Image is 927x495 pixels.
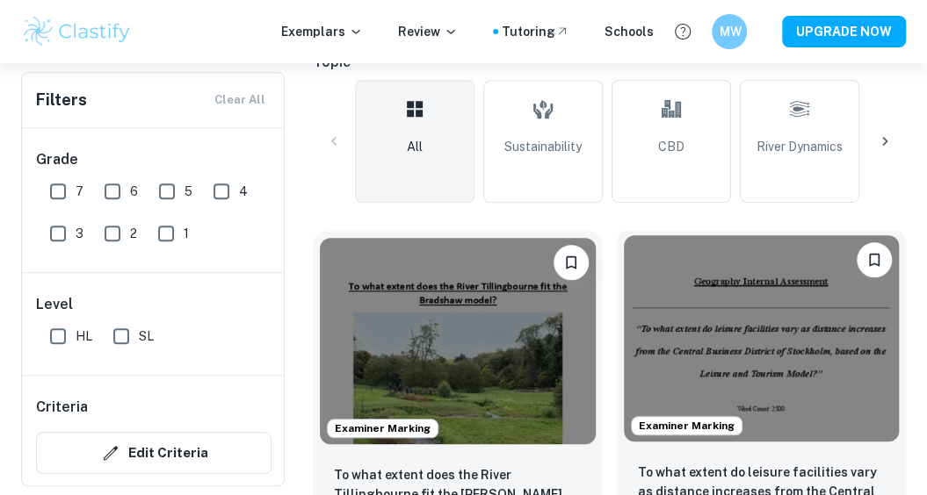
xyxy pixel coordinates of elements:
button: Help and Feedback [668,17,698,47]
h6: Level [36,294,272,315]
span: 4 [239,182,248,201]
span: All [407,137,423,156]
span: Examiner Marking [632,418,742,434]
p: Exemplars [281,22,363,41]
h6: Filters [36,88,87,112]
span: 3 [76,224,83,243]
span: 2 [130,224,137,243]
img: Geography IA example thumbnail: To what extent do leisure facilities var [624,235,900,441]
span: SL [139,326,154,346]
span: HL [76,326,92,346]
span: CBD [658,137,684,156]
span: Sustainability [504,137,582,156]
span: 7 [76,182,83,201]
span: 6 [130,182,138,201]
button: Bookmark [554,245,589,280]
h6: Grade [36,149,272,170]
h6: Criteria [36,397,88,418]
img: Geography IA example thumbnail: To what extent does the River Tillingbou [320,238,596,444]
span: River Dynamics [757,137,843,156]
button: Bookmark [857,242,892,277]
a: Tutoring [502,22,569,41]
p: Review [398,22,458,41]
a: Schools [605,22,654,41]
button: Edit Criteria [36,432,272,474]
img: Clastify logo [21,14,133,49]
span: 5 [185,182,192,201]
button: MW [712,14,747,49]
h6: MW [720,22,740,41]
span: Examiner Marking [328,420,438,436]
span: 1 [184,224,189,243]
button: UPGRADE NOW [782,16,906,47]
